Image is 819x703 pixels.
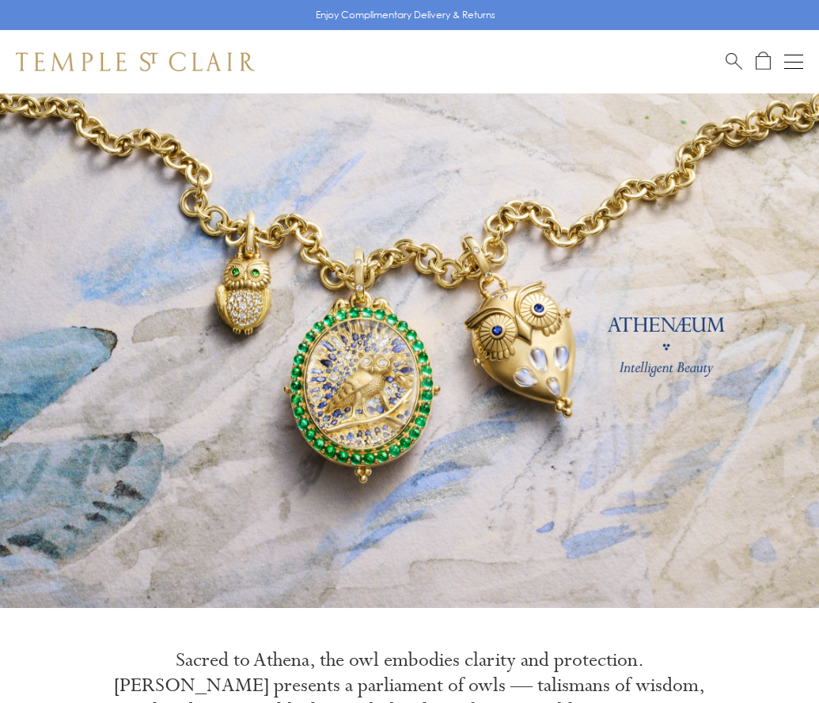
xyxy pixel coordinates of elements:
img: Temple St. Clair [16,52,255,71]
button: Open navigation [784,52,803,71]
a: Search [726,51,742,71]
p: Enjoy Complimentary Delivery & Returns [316,7,495,23]
a: Open Shopping Bag [756,51,771,71]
